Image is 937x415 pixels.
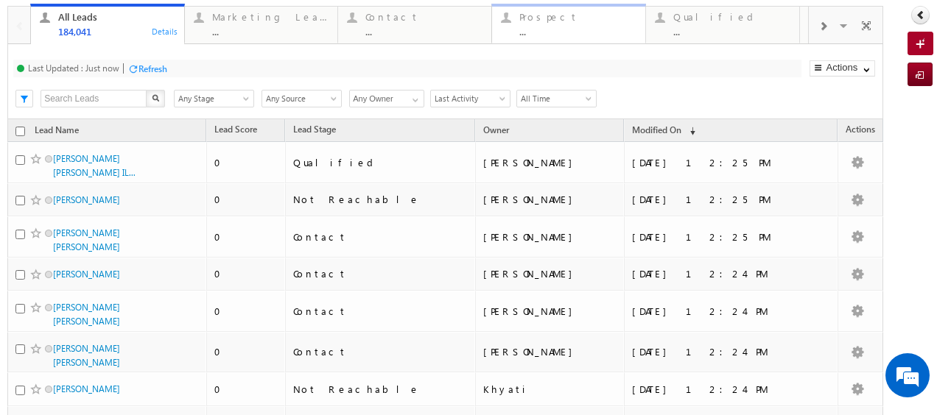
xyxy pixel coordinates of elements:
span: All Time [517,92,592,105]
div: 0 [214,345,279,358]
div: ... [519,26,636,37]
a: [PERSON_NAME] [53,269,120,280]
div: Contact [293,267,468,280]
div: [PERSON_NAME] [483,267,618,280]
div: Contact [293,305,468,318]
a: All Time [516,90,597,107]
a: [PERSON_NAME] [53,383,120,394]
em: Start Chat [200,318,267,338]
div: Contact [293,230,468,244]
span: Modified On [632,124,681,135]
a: Modified On (sorted descending) [625,121,703,141]
div: Minimize live chat window [242,7,277,43]
div: 0 [214,230,279,244]
div: Refresh [138,63,167,74]
span: Owner [483,124,509,135]
div: All Leads [58,11,175,23]
div: [DATE] 12:25 PM [632,156,831,169]
div: Marketing Leads [212,11,329,23]
a: [PERSON_NAME] [PERSON_NAME] [53,343,120,368]
a: Contact... [337,7,492,43]
div: [PERSON_NAME] [483,156,618,169]
a: Lead Score [207,121,264,141]
div: 0 [214,305,279,318]
div: [PERSON_NAME] [483,345,618,358]
div: [DATE] 12:24 PM [632,305,831,318]
a: Lead Stage [286,121,343,141]
div: 0 [214,193,279,206]
div: [PERSON_NAME] [483,230,618,244]
div: 0 [214,156,279,169]
div: Last Updated : Just now [28,63,119,74]
input: Check all records [15,127,25,136]
a: Show All Items [404,91,423,105]
div: Chat with us now [77,77,248,96]
div: Contact [365,11,482,23]
input: Search Leads [41,90,147,107]
div: Qualified [673,11,790,23]
div: [DATE] 12:25 PM [632,193,831,206]
div: ... [212,26,329,37]
div: 0 [214,267,279,280]
a: Marketing Leads... [184,7,339,43]
a: Prospect... [491,4,646,43]
div: [DATE] 12:24 PM [632,383,831,396]
img: Search [152,94,159,102]
div: [DATE] 12:24 PM [632,267,831,280]
a: [PERSON_NAME] [53,194,120,205]
div: Contact [293,345,468,358]
button: Actions [810,60,875,77]
img: d_60004797649_company_0_60004797649 [25,77,62,96]
input: Type to Search [349,90,424,107]
div: Not Reachable [293,193,468,206]
span: Lead Stage [293,124,336,135]
a: Qualified... [645,7,800,43]
span: Any Stage [175,92,249,105]
span: Lead Score [214,124,257,135]
div: Not Reachable [293,383,468,396]
a: Last Activity [430,90,510,107]
span: Any Source [262,92,337,105]
div: Khyati [483,383,618,396]
textarea: Type your message and hit 'Enter' [19,136,269,306]
span: (sorted descending) [684,125,695,137]
div: 184,041 [58,26,175,37]
div: [DATE] 12:24 PM [632,345,831,358]
a: Lead Name [27,122,86,141]
div: [PERSON_NAME] [483,193,618,206]
div: ... [673,26,790,37]
span: Actions [838,121,882,141]
div: ... [365,26,482,37]
a: Any Source [262,90,342,107]
span: Last Activity [431,92,505,105]
div: Qualified [293,156,468,169]
div: Owner Filter [349,89,423,107]
div: [PERSON_NAME] [483,305,618,318]
a: [PERSON_NAME] [PERSON_NAME] [53,227,120,252]
div: [DATE] 12:25 PM [632,230,831,244]
a: [PERSON_NAME] [PERSON_NAME] IL... [53,153,136,178]
div: Prospect [519,11,636,23]
div: Lead Source Filter [262,89,342,107]
div: Lead Stage Filter [174,89,254,107]
div: 0 [214,383,279,396]
a: All Leads184,041Details [30,4,185,45]
div: Details [151,24,179,38]
a: Any Stage [174,90,254,107]
a: [PERSON_NAME] [PERSON_NAME] [53,302,120,327]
